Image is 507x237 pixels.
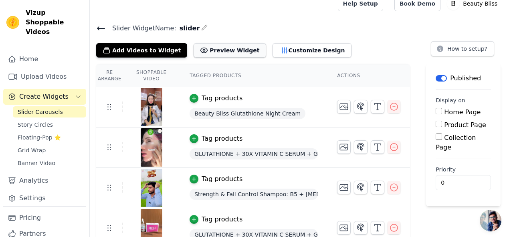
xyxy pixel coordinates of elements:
a: Home [3,51,86,67]
a: Analytics [3,173,86,189]
img: Vizup [6,16,19,29]
button: Tag products [190,94,242,103]
button: Customize Design [273,43,351,58]
div: Edit Name [201,23,208,34]
span: Create Widgets [19,92,69,102]
a: Banner Video [13,157,86,169]
p: Published [450,74,481,83]
button: Add Videos to Widget [96,43,187,58]
div: Tag products [202,174,242,184]
th: Shoppable Video [123,64,180,87]
a: Floating-Pop ⭐ [13,132,86,143]
span: Floating-Pop ⭐ [18,133,61,141]
img: tn-07ae4872f7704e12a50e483765140603.png [140,128,163,167]
button: Change Thumbnail [337,181,351,194]
a: Grid Wrap [13,145,86,156]
a: How to setup? [431,47,494,54]
button: Tag products [190,174,242,184]
th: Tagged Products [180,64,327,87]
span: Story Circles [18,121,53,129]
th: Actions [327,64,410,87]
span: GLUTATHIONE + 30X VITAMIN C SERUM + GLUTAX SOAP FREE [190,148,318,159]
div: Tag products [202,134,242,143]
label: Product Page [444,121,486,129]
span: Beauty Bliss Glutathione Night Cream [190,108,305,119]
span: Banner Video [18,159,55,167]
button: Create Widgets [3,89,86,105]
a: Slider Carousels [13,106,86,118]
a: Open chat [480,210,501,231]
span: Slider Widget Name: [106,24,176,33]
label: Home Page [444,108,481,116]
div: Tag products [202,215,242,224]
button: How to setup? [431,41,494,56]
a: Pricing [3,210,86,226]
a: Settings [3,190,86,206]
span: slider [176,24,200,33]
button: Tag products [190,134,242,143]
a: Upload Videos [3,69,86,85]
label: Priority [436,165,491,173]
th: Re Arrange [96,64,123,87]
label: Collection Page [436,134,476,151]
img: tn-33312f00c2e943a3b997644aacafb71b.png [140,169,163,207]
span: Slider Carousels [18,108,63,116]
span: Strength & Fall Control Shampoo: B5 + [MEDICAL_DATA], 95% Less Hair Fall [190,189,318,200]
div: Tag products [202,94,242,103]
button: Preview Widget [194,43,266,58]
span: Grid Wrap [18,146,46,154]
a: Story Circles [13,119,86,130]
button: Tag products [190,215,242,224]
img: tn-651d556760d24b019827690fc0fa8f62.png [140,88,163,126]
button: Change Thumbnail [337,140,351,154]
legend: Display on [436,96,465,104]
span: Vizup Shoppable Videos [26,8,83,37]
button: Change Thumbnail [337,221,351,235]
button: Change Thumbnail [337,100,351,114]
